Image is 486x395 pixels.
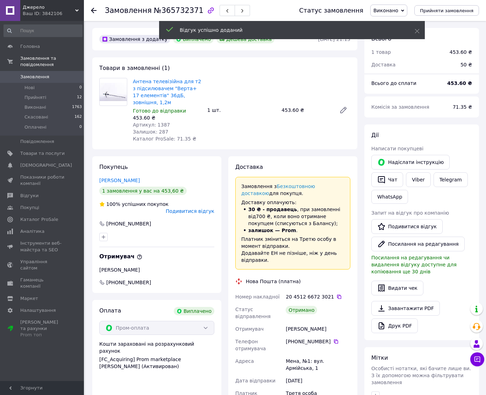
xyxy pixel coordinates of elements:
[99,201,169,208] div: успішних покупок
[100,83,127,101] img: Антена телевізійна для т2 з підсилювачем "Верта+ 17 елементів" 36дБ, зовнішня, 1,2м
[447,80,472,86] b: 453.60 ₴
[99,253,142,260] span: Отримувач
[241,236,344,264] p: Платник зміниться на Третю особу в момент відправки. Додавайте ЕН не пізніше, ніж у день відправки.
[20,43,40,50] span: Головна
[235,339,266,351] span: Телефон отримувача
[284,323,352,335] div: [PERSON_NAME]
[174,307,214,315] div: Виплачено
[72,104,82,110] span: 1763
[20,307,56,314] span: Налаштування
[371,49,391,55] span: 1 товар
[133,136,196,142] span: Каталог ProSale: 71.35 ₴
[20,193,38,199] span: Відгуки
[371,301,440,316] a: Завантажити PDF
[106,201,120,207] span: 100%
[205,105,279,115] div: 1 шт.
[23,4,75,10] span: Джерело
[180,27,397,34] div: Відгук успішно доданий
[279,105,334,115] div: 453.60 ₴
[284,355,352,374] div: Мена, №1: вул. Армійська, 1
[20,295,38,302] span: Маркет
[133,122,170,128] span: Артикул: 1387
[336,103,350,117] a: Редагувати
[371,237,465,251] button: Посилання на редагування
[20,138,54,145] span: Повідомлення
[99,356,214,370] div: [FC_Acquiring] Prom marketplace [PERSON_NAME] (Активирован)
[286,306,317,314] div: Отримано
[248,207,297,212] b: 30 ₴ - продавець
[456,57,476,72] div: 50 ₴
[24,94,46,101] span: Прийняті
[99,266,214,273] div: [PERSON_NAME]
[371,281,423,295] button: Видати чек
[371,354,388,361] span: Мітки
[235,307,271,319] span: Статус відправлення
[371,366,471,385] span: Особисті нотатки, які бачите лише ви. З їх допомогою можна фільтрувати замовлення
[23,10,84,17] div: Ваш ID: 3842106
[133,108,186,114] span: Готово до відправки
[371,219,443,234] a: Подивитися відгук
[373,8,398,13] span: Виконано
[133,114,202,121] div: 453.60 ₴
[3,24,83,37] input: Пошук
[244,278,302,285] div: Нова Пошта (платна)
[299,7,363,14] div: Статус замовлення
[20,259,65,271] span: Управління сайтом
[106,279,152,286] span: [PHONE_NUMBER]
[20,150,65,157] span: Товари та послуги
[91,7,97,14] div: Повернутися назад
[371,62,395,67] span: Доставка
[166,208,214,214] span: Подивитися відгук
[371,255,457,274] span: Посилання на редагування чи видалення відгуку доступне для копіювання ще 30 днів
[371,190,408,204] a: WhatsApp
[371,146,423,151] span: Написати покупцеві
[99,307,121,314] span: Оплата
[79,124,82,130] span: 0
[105,6,152,15] span: Замовлення
[133,129,168,135] span: Залишок: 287
[20,55,84,68] span: Замовлення та повідомлення
[20,174,65,187] span: Показники роботи компанії
[77,94,82,101] span: 12
[99,187,187,195] div: 1 замовлення у вас на 453,60 ₴
[414,5,479,16] button: Прийняти замовлення
[20,332,65,338] div: Prom топ
[20,216,58,223] span: Каталог ProSale
[20,319,65,338] span: [PERSON_NAME] та рахунки
[371,132,379,138] span: Дії
[99,35,170,43] div: Замовлення з додатку
[235,177,350,270] div: Доставку оплачують:
[284,374,352,387] div: [DATE]
[20,162,72,168] span: [DEMOGRAPHIC_DATA]
[286,293,350,300] div: 20 4512 6672 3021
[20,277,65,289] span: Гаманець компанії
[286,338,350,345] div: [PHONE_NUMBER]
[24,114,48,120] span: Скасовані
[450,49,472,56] div: 453.60 ₴
[406,172,430,187] a: Viber
[235,326,264,332] span: Отримувач
[235,378,276,383] span: Дата відправки
[235,164,263,170] span: Доставка
[74,114,82,120] span: 162
[24,104,46,110] span: Виконані
[453,104,472,110] span: 71.35 ₴
[241,183,344,197] p: Замовлення з для покупця.
[24,124,47,130] span: Оплачені
[106,220,152,227] div: [PHONE_NUMBER]
[133,79,201,105] a: Антена телевізійна для т2 з підсилювачем "Верта+ 17 елементів" 36дБ, зовнішня, 1,2м
[434,172,468,187] a: Telegram
[371,155,450,170] button: Надіслати інструкцію
[371,210,449,216] span: Запит на відгук про компанію
[20,204,39,211] span: Покупці
[154,6,203,15] span: №365732371
[235,358,254,364] span: Адреса
[24,85,35,91] span: Нові
[99,340,214,370] div: Кошти зараховані на розрахунковий рахунок
[241,227,344,234] li: .
[20,74,49,80] span: Замовлення
[99,65,170,71] span: Товари в замовленні (1)
[241,184,315,196] a: Безкоштовною доставкою
[99,178,140,183] a: [PERSON_NAME]
[420,8,473,13] span: Прийняти замовлення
